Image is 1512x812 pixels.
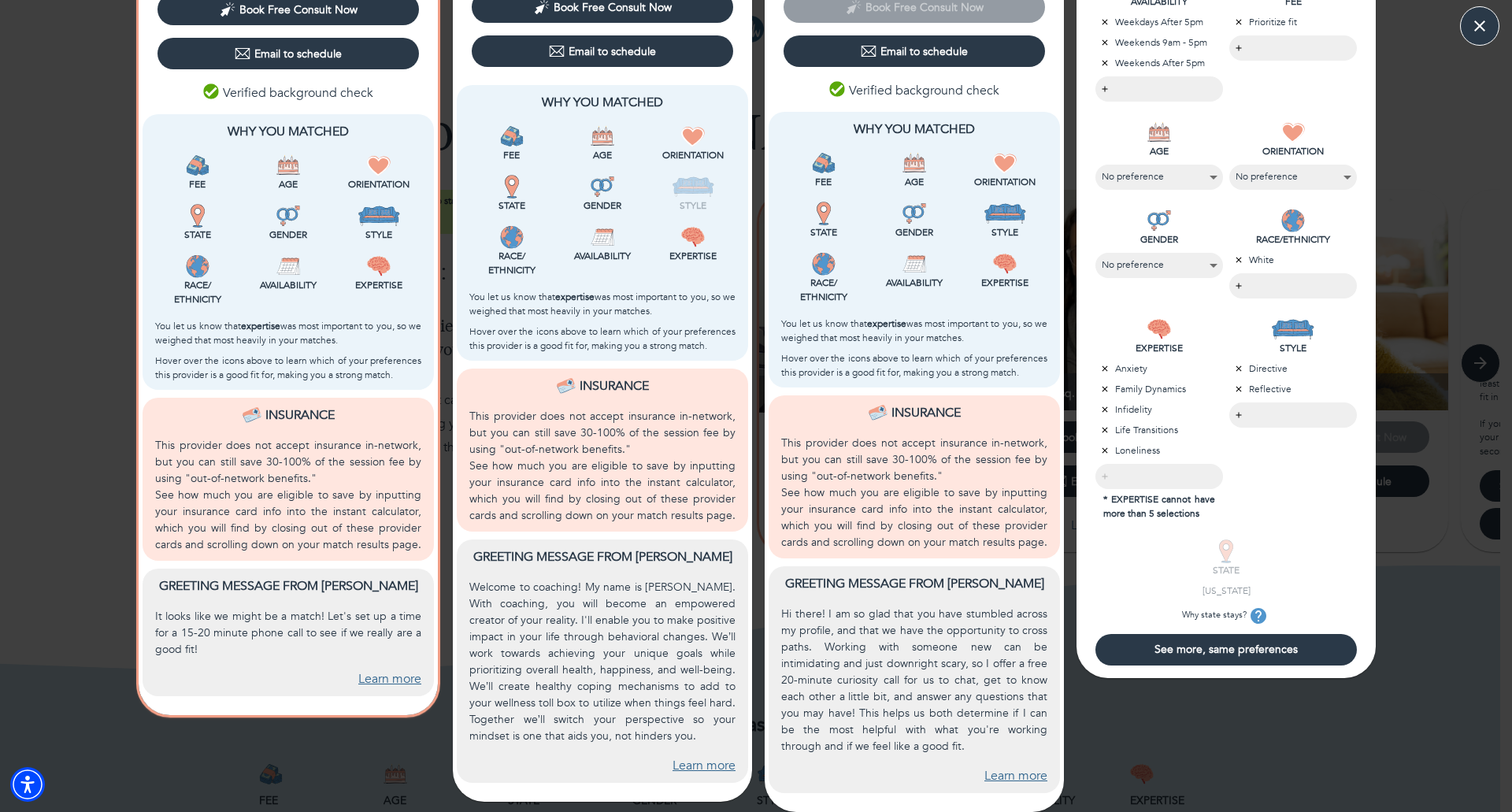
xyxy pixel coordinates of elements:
p: See how much you are eligible to save by inputting your insurance card info into the instant calc... [155,487,421,553]
p: Loneliness [1095,443,1223,458]
p: Expertise [963,276,1047,290]
img: Orientation [681,124,705,148]
img: GENDER [1147,209,1171,232]
p: Verified background check [203,83,373,102]
img: Orientation [367,154,391,177]
p: Insurance [580,376,649,395]
p: Insurance [265,406,335,425]
p: AGE [1095,144,1223,158]
p: Prioritize fit [1229,15,1357,29]
img: AGE [1147,121,1171,144]
img: Orientation [993,151,1017,175]
img: State [500,175,524,198]
span: See more, same preferences [1102,642,1351,657]
p: Race/ Ethnicity [155,278,239,306]
div: This provider is licensed to work in your state. [469,175,554,213]
img: EXPERTISE [1147,317,1171,341]
img: Expertise [681,225,705,249]
p: Why You Matched [469,93,736,112]
div: Email to schedule [235,46,342,61]
p: Gender [246,228,330,242]
p: Availability [872,276,956,290]
p: Orientation [651,148,736,162]
a: Learn more [358,670,421,688]
p: Hi there! I am so glad that you have stumbled across my profile, and that we have the opportunity... [781,606,1047,755]
img: Race/<br />Ethnicity [500,225,524,249]
img: STYLE [1271,317,1314,341]
p: Verified background check [829,81,999,100]
img: Age [902,151,926,175]
p: Style [963,225,1047,239]
p: Age [872,175,956,189]
p: GENDER [1095,232,1223,247]
p: Hover over the icons above to learn which of your preferences this provider is a good fit for, ma... [781,351,1047,380]
p: Expertise [337,278,421,292]
img: Gender [902,202,926,225]
p: [US_STATE] [1162,584,1290,598]
img: Expertise [367,254,391,278]
img: RACE/ETHNICITY [1281,209,1305,232]
img: Fee [812,151,836,175]
p: Hover over the icons above to learn which of your preferences this provider is a good fit for, ma... [469,324,736,353]
img: Availability [591,225,614,249]
p: Availability [560,249,644,263]
p: Reflective [1229,382,1357,396]
p: See how much you are eligible to save by inputting your insurance card info into the instant calc... [469,458,736,524]
b: expertise [241,320,280,332]
b: expertise [555,291,595,303]
p: State [155,228,239,242]
p: You let us know that was most important to you, so we weighed that most heavily in your matches. [469,290,736,318]
p: See how much you are eligible to save by inputting your insurance card info into the instant calc... [781,484,1047,551]
p: Why You Matched [781,120,1047,139]
p: Why state stays? [1162,604,1290,628]
p: Insurance [891,403,961,422]
img: ORIENTATION [1281,121,1305,144]
p: Weekends After 5pm [1095,56,1223,70]
p: Directive [1229,362,1357,376]
p: Race/ Ethnicity [781,276,865,304]
p: This provider does not accept insurance in-network, but you can still save 30-100% of the session... [781,435,1047,484]
p: Gender [872,225,956,239]
p: STATE [1162,563,1290,577]
p: You let us know that was most important to you, so we weighed that most heavily in your matches. [781,317,1047,345]
p: Weekdays After 5pm [1095,15,1223,29]
div: This provider is licensed to work in your state. [155,204,239,242]
p: It looks like we might be a match! Let's set up a time for a 15-20 minute phone call to see if we... [155,608,421,658]
img: Style [672,175,715,198]
button: Email to schedule [784,35,1045,67]
img: Fee [186,154,209,177]
p: Greeting message from [PERSON_NAME] [469,547,736,566]
p: Hover over the icons above to learn which of your preferences this provider is a good fit for, ma... [155,354,421,382]
p: Family Dynamics [1095,382,1223,396]
p: State [781,225,865,239]
img: Gender [276,204,300,228]
p: Anxiety [1095,362,1223,376]
p: Availability [246,278,330,292]
p: Age [560,148,644,162]
p: Fee [469,148,554,162]
p: STYLE [1229,341,1357,355]
p: Infidelity [1095,402,1223,417]
p: ORIENTATION [1229,144,1357,158]
img: Style [984,202,1027,225]
img: State [812,202,836,225]
span: Book Free Consult Now [239,2,358,17]
p: White [1229,253,1357,267]
div: Email to schedule [861,43,968,59]
p: Weekends 9am - 5pm [1095,35,1223,50]
img: Expertise [993,252,1017,276]
p: Orientation [963,175,1047,189]
div: Accessibility Menu [10,767,45,802]
img: Age [276,154,300,177]
p: Fee [781,175,865,189]
img: Style [358,204,401,228]
img: Race/<br />Ethnicity [812,252,836,276]
button: Email to schedule [157,38,419,69]
p: Orientation [337,177,421,191]
p: This provider does not accept insurance in-network, but you can still save 30-100% of the session... [469,408,736,458]
img: State [186,204,209,228]
button: Email to schedule [472,35,733,67]
img: Race/<br />Ethnicity [186,254,209,278]
p: EXPERTISE [1095,341,1223,355]
img: Availability [276,254,300,278]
